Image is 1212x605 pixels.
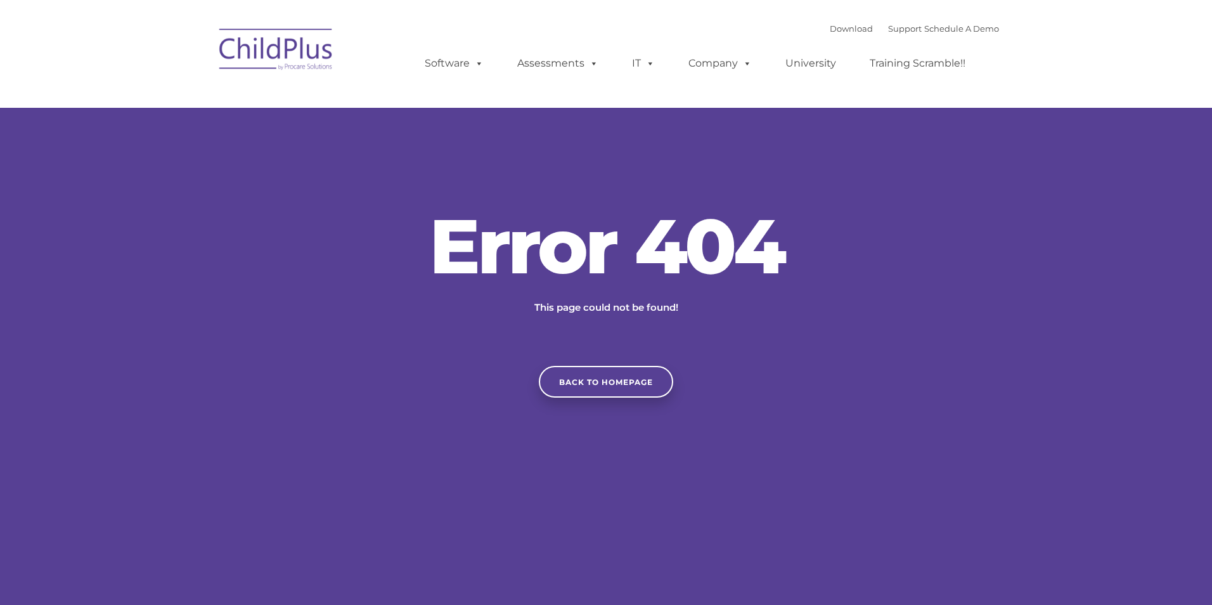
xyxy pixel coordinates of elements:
[830,23,999,34] font: |
[473,300,739,315] p: This page could not be found!
[773,51,849,76] a: University
[505,51,611,76] a: Assessments
[619,51,667,76] a: IT
[830,23,873,34] a: Download
[888,23,922,34] a: Support
[857,51,978,76] a: Training Scramble!!
[924,23,999,34] a: Schedule A Demo
[416,208,796,284] h2: Error 404
[676,51,764,76] a: Company
[213,20,340,83] img: ChildPlus by Procare Solutions
[412,51,496,76] a: Software
[539,366,673,398] a: Back to homepage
